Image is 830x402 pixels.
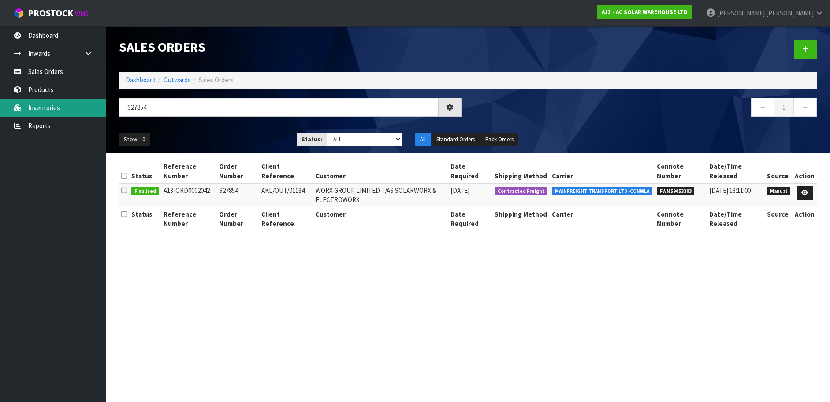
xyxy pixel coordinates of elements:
[129,207,161,230] th: Status
[164,76,191,84] a: Outwards
[119,98,439,117] input: Search sales orders
[259,207,313,230] th: Client Reference
[602,8,688,16] strong: A13 - AC SOLAR WAREHOUSE LTD
[717,9,765,17] span: [PERSON_NAME]
[161,207,217,230] th: Reference Number
[119,40,462,54] h1: Sales Orders
[75,10,89,18] small: WMS
[480,133,518,147] button: Back Orders
[492,207,550,230] th: Shipping Method
[751,98,774,117] a: ←
[313,159,448,183] th: Customer
[475,98,817,119] nav: Page navigation
[259,159,313,183] th: Client Reference
[448,159,492,183] th: Date Required
[655,207,707,230] th: Connote Number
[259,183,313,207] td: AKL/OUT/01134
[28,7,73,19] span: ProStock
[767,187,790,196] span: Manual
[765,207,793,230] th: Source
[432,133,480,147] button: Standard Orders
[765,159,793,183] th: Source
[793,159,817,183] th: Action
[550,159,655,183] th: Carrier
[709,186,751,195] span: [DATE] 13:11:00
[448,207,492,230] th: Date Required
[217,183,259,207] td: S27854
[793,98,817,117] a: →
[550,207,655,230] th: Carrier
[492,159,550,183] th: Shipping Method
[707,207,765,230] th: Date/Time Released
[657,187,695,196] span: FWM59053303
[450,186,469,195] span: [DATE]
[707,159,765,183] th: Date/Time Released
[793,207,817,230] th: Action
[766,9,814,17] span: [PERSON_NAME]
[13,7,24,18] img: cube-alt.png
[495,187,548,196] span: Contracted Freight
[161,183,217,207] td: A13-ORD0002042
[552,187,652,196] span: MAINFREIGHT TRANSPORT LTD -CONWLA
[119,133,150,147] button: Show: 10
[129,159,161,183] th: Status
[126,76,156,84] a: Dashboard
[161,159,217,183] th: Reference Number
[313,183,448,207] td: WORX GROUP LIMITED T/AS SOLARWORX & ELECTROWORX
[217,159,259,183] th: Order Number
[131,187,159,196] span: Finalised
[655,159,707,183] th: Connote Number
[199,76,234,84] span: Sales Orders
[415,133,431,147] button: All
[301,136,322,143] strong: Status:
[774,98,794,117] a: 1
[313,207,448,230] th: Customer
[217,207,259,230] th: Order Number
